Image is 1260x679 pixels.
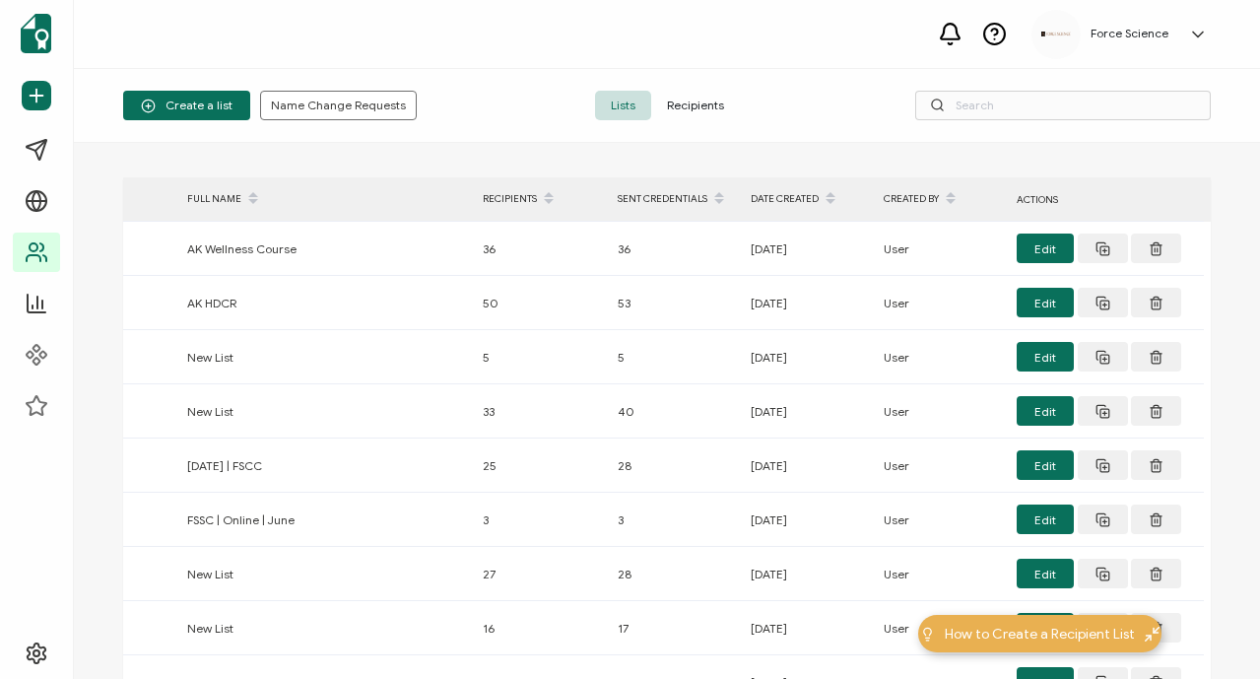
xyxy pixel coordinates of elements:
[915,91,1211,120] input: Search
[123,91,250,120] button: Create a list
[1017,559,1074,588] button: Edit
[874,509,1007,531] div: User
[874,292,1007,314] div: User
[608,292,741,314] div: 53
[608,346,741,369] div: 5
[595,91,651,120] span: Lists
[473,400,608,423] div: 33
[260,91,417,120] button: Name Change Requests
[651,91,740,120] span: Recipients
[177,454,473,477] div: [DATE] | FSCC
[608,617,741,640] div: 17
[21,14,51,53] img: sertifier-logomark-colored.svg
[473,346,608,369] div: 5
[1007,188,1204,211] div: ACTIONS
[741,292,874,314] div: [DATE]
[608,563,741,585] div: 28
[1017,288,1074,317] button: Edit
[1091,27,1168,40] h5: Force Science
[177,563,473,585] div: New List
[945,624,1135,645] span: How to Create a Recipient List
[741,454,874,477] div: [DATE]
[874,238,1007,260] div: User
[1017,613,1074,643] button: Edit
[608,509,741,531] div: 3
[874,182,1007,216] div: CREATED BY
[741,509,874,531] div: [DATE]
[741,182,874,216] div: DATE CREATED
[874,454,1007,477] div: User
[741,400,874,423] div: [DATE]
[177,238,473,260] div: AK Wellness Course
[741,238,874,260] div: [DATE]
[874,400,1007,423] div: User
[177,292,473,314] div: AK HDCR
[874,563,1007,585] div: User
[1017,234,1074,263] button: Edit
[1145,627,1160,642] img: minimize-icon.svg
[608,182,741,216] div: SENT CREDENTIALS
[177,617,473,640] div: New List
[473,563,608,585] div: 27
[1017,505,1074,534] button: Edit
[473,454,608,477] div: 25
[1017,342,1074,372] button: Edit
[874,617,1007,640] div: User
[473,292,608,314] div: 50
[741,346,874,369] div: [DATE]
[1017,396,1074,426] button: Edit
[874,346,1007,369] div: User
[177,182,473,216] div: FULL NAME
[177,509,473,531] div: FSSC | Online | June
[741,563,874,585] div: [DATE]
[1017,450,1074,480] button: Edit
[741,617,874,640] div: [DATE]
[473,182,608,216] div: RECIPIENTS
[608,454,741,477] div: 28
[177,346,473,369] div: New List
[1161,584,1260,679] iframe: Chat Widget
[608,400,741,423] div: 40
[473,238,608,260] div: 36
[177,400,473,423] div: New List
[271,100,406,111] span: Name Change Requests
[1041,32,1071,36] img: d96c2383-09d7-413e-afb5-8f6c84c8c5d6.png
[473,509,608,531] div: 3
[473,617,608,640] div: 16
[141,99,232,113] span: Create a list
[608,238,741,260] div: 36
